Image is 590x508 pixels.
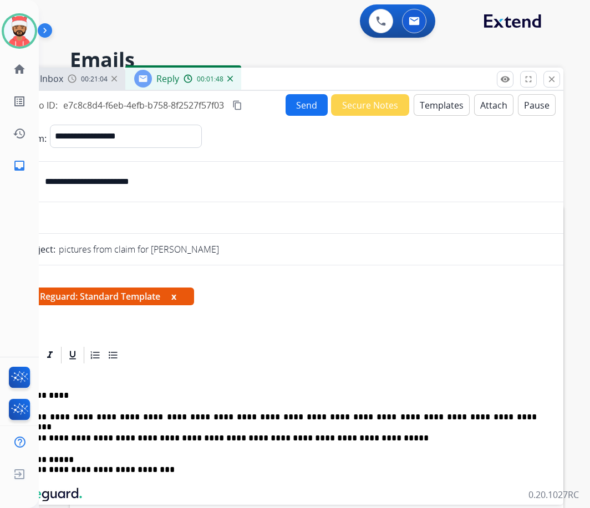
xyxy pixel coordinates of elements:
[13,159,26,172] mat-icon: inbox
[156,73,179,85] span: Reply
[105,347,121,363] div: Bullet List
[59,243,219,256] p: pictures from claim for [PERSON_NAME]
[232,100,242,110] mat-icon: content_copy
[528,488,579,501] p: 0.20.1027RC
[331,94,409,116] button: Secure Notes
[4,16,35,47] img: avatar
[13,63,26,76] mat-icon: home
[197,75,223,84] span: 00:01:48
[518,94,556,116] button: Pause
[64,347,81,363] div: Underline
[42,347,58,363] div: Italic
[171,290,176,303] button: x
[500,74,510,84] mat-icon: remove_red_eye
[523,74,533,84] mat-icon: fullscreen
[286,94,328,116] button: Send
[63,99,224,111] span: e7c8c8d4-f6eb-4efb-b758-8f2527f57f03
[70,49,563,71] h2: Emails
[414,94,470,116] button: Templates
[87,347,104,363] div: Ordered List
[474,94,513,116] button: Attach
[13,95,26,108] mat-icon: list_alt
[547,74,557,84] mat-icon: close
[40,73,63,85] span: Inbox
[81,75,108,84] span: 00:21:04
[13,127,26,140] mat-icon: history
[22,243,55,256] p: Subject:
[22,288,194,305] span: Reguard: Standard Template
